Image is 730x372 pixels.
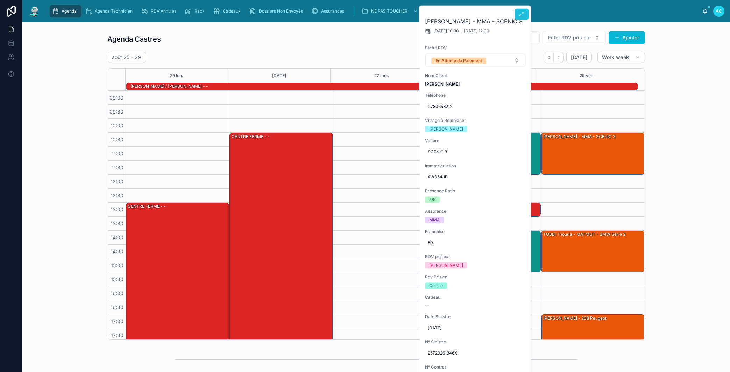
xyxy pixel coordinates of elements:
span: 17:00 [109,318,126,324]
div: [PERSON_NAME] [429,262,463,269]
span: Téléphone [425,93,526,98]
span: Agenda [62,8,77,14]
span: 16:00 [109,290,126,296]
span: 15:00 [109,262,126,268]
div: CENTRE FERME - - [126,203,229,342]
span: Filter RDV pris par [548,34,591,41]
span: -- [425,303,429,308]
div: [PERSON_NAME] / [PERSON_NAME] - - [130,83,209,89]
span: Dossiers Non Envoyés [259,8,303,14]
span: Présence Ratio [425,188,526,194]
img: App logo [28,6,41,17]
span: 11:00 [110,151,126,156]
button: Select Button [425,54,525,67]
span: RDV Annulés [151,8,176,14]
span: 09:00 [108,95,126,101]
div: En Attente de Paiement [435,58,482,64]
strong: [PERSON_NAME] [425,81,460,87]
span: Vitrage à Remplacer [425,118,526,123]
div: Kris Absent / Michel Présent - - [130,83,209,90]
div: Centre [429,283,443,289]
a: Assurances [309,5,349,17]
span: 13:00 [109,206,126,212]
div: [PERSON_NAME] - 208 peugeot [543,315,607,321]
span: Rack [194,8,205,14]
span: 80 [428,240,523,246]
span: Nom Client [425,73,526,79]
span: Cadeau [425,294,526,300]
span: AW054JB [428,174,523,180]
div: scrollable content [46,3,702,19]
span: 25729261346X [428,350,523,356]
span: 17:30 [109,332,126,338]
span: 14:30 [109,248,126,254]
span: 12:00 [109,178,126,184]
h2: [PERSON_NAME] - MMA - SCENIC 3 [425,17,526,25]
span: [DATE] [428,325,523,331]
span: Franchise [425,229,526,234]
span: AC [716,8,722,14]
button: Back [544,52,554,63]
h2: août 25 – 29 [112,54,141,61]
button: [DATE] [272,69,286,83]
button: 29 ven. [580,69,595,83]
span: RDV pris par [425,254,526,260]
div: [PERSON_NAME] - 208 peugeot [541,315,644,342]
span: Statut RDV [425,45,526,51]
span: Work week [602,54,629,60]
span: 10:30 [109,137,126,143]
span: Assurances [321,8,344,14]
span: 0780658212 [428,104,523,109]
span: Agenda Technicien [95,8,133,14]
span: N° Sinistre [425,339,526,345]
span: Voiture [425,138,526,144]
span: SCENIC 3 [428,149,523,155]
button: Next [554,52,564,63]
a: RDV Annulés [139,5,181,17]
div: 5/5 [429,197,435,203]
span: 12:30 [109,192,126,198]
h1: Agenda Castres [108,34,161,44]
div: [PERSON_NAME] [429,126,463,132]
span: 13:30 [109,220,126,226]
span: Date Sinistre [425,314,526,320]
button: Ajouter [609,31,645,44]
a: Cadeaux [211,5,246,17]
a: Dossiers Non Envoyés [247,5,308,17]
span: Assurance [425,209,526,214]
div: CENTRE FERME - - [231,133,270,140]
span: NE PAS TOUCHER [371,8,407,14]
button: 27 mer. [374,69,389,83]
span: [DATE] 10:30 [433,28,459,34]
span: [DATE] 12:00 [464,28,489,34]
div: MMA [429,217,440,223]
span: [DATE] [571,54,587,60]
span: 11:30 [110,165,126,170]
span: 14:00 [109,234,126,240]
div: CENTRE FERME - - [230,133,333,342]
span: Cadeaux [223,8,241,14]
button: Work week [597,52,645,63]
span: 15:30 [109,276,126,282]
button: [DATE] [566,52,592,63]
span: Rdv Pris en [425,274,526,280]
div: TOBBI Thouria - MATMUT - BMW série 2 [543,231,626,238]
a: Agenda Technicien [83,5,137,17]
span: N° Contrat [425,364,526,370]
div: [PERSON_NAME] - MMA - SCENIC 3 [541,133,644,174]
div: TOBBI Thouria - MATMUT - BMW série 2 [541,231,644,272]
button: Select Button [543,31,606,44]
span: 16:30 [109,304,126,310]
span: 09:30 [108,109,126,115]
span: Immatriculation [425,163,526,169]
a: Rack [183,5,210,17]
a: Agenda [50,5,81,17]
button: 25 lun. [170,69,183,83]
span: - [460,28,462,34]
a: NE PAS TOUCHER [359,5,421,17]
